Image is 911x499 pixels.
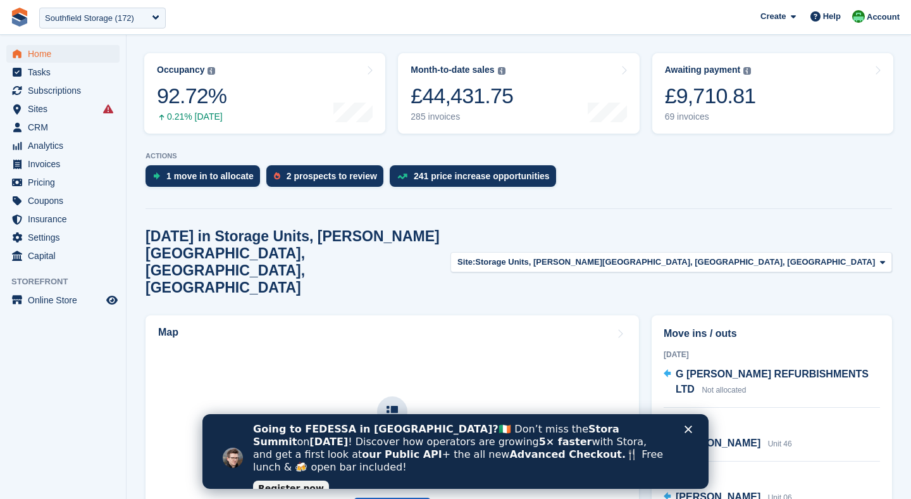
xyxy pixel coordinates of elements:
a: Register now [51,66,127,82]
div: Close [482,11,495,19]
span: Coupons [28,192,104,210]
a: menu [6,45,120,63]
h2: Map [158,327,178,338]
div: 0.21% [DATE] [157,111,226,122]
a: menu [6,100,120,118]
span: Site: [457,256,475,268]
a: Occupancy 92.72% 0.21% [DATE] [144,53,385,134]
div: 2 prospects to review [287,171,377,181]
span: Help [823,10,841,23]
a: menu [6,174,120,191]
div: 1 move in to allocate [166,171,254,181]
a: menu [6,155,120,173]
h2: Move ins / outs [664,326,880,341]
iframe: Intercom live chat banner [202,414,709,489]
p: ACTIONS [146,152,892,160]
img: stora-icon-8386f47178a22dfd0bd8f6a31ec36ba5ce8667c1dd55bd0f319d3a0aa187defe.svg [10,8,29,27]
div: Month-to-date sales [411,65,494,75]
a: menu [6,63,120,81]
h2: [DATE] in Storage Units, [PERSON_NAME][GEOGRAPHIC_DATA], [GEOGRAPHIC_DATA], [GEOGRAPHIC_DATA] [146,228,450,296]
a: Preview store [104,293,120,308]
a: menu [6,247,120,265]
span: Insurance [28,210,104,228]
span: Online Store [28,291,104,309]
div: Awaiting payment [665,65,741,75]
div: 285 invoices [411,111,513,122]
div: 92.72% [157,83,226,109]
span: Settings [28,229,104,246]
img: prospect-51fa495bee0391a8d652442698ab0144808aea92771e9ea1ae160a38d050c398.svg [274,172,280,180]
a: menu [6,229,120,246]
a: 1 move in to allocate [146,165,266,193]
button: Site: Storage Units, [PERSON_NAME][GEOGRAPHIC_DATA], [GEOGRAPHIC_DATA], [GEOGRAPHIC_DATA] [450,252,892,273]
img: icon-info-grey-7440780725fd019a000dd9b08b2336e03edf1995a4989e88bcd33f0948082b44.svg [208,67,215,75]
span: CRM [28,118,104,136]
div: £9,710.81 [665,83,756,109]
span: Pricing [28,174,104,191]
div: [DATE] [664,349,880,360]
div: [DATE] [664,418,880,429]
a: menu [6,118,120,136]
div: 241 price increase opportunities [414,171,550,181]
img: price_increase_opportunities-93ffe204e8149a01c8c9dc8f82e8f89637d9d84a8eef4429ea346261dce0b2c0.svg [397,174,407,179]
img: icon-info-grey-7440780725fd019a000dd9b08b2336e03edf1995a4989e88bcd33f0948082b44.svg [743,67,751,75]
span: Account [867,11,900,23]
span: Analytics [28,137,104,155]
span: Unit 46 [768,439,792,448]
span: Tasks [28,63,104,81]
a: menu [6,291,120,309]
span: Invoices [28,155,104,173]
img: Laura Carlisle [852,10,865,23]
a: menu [6,192,120,210]
span: Subscriptions [28,82,104,99]
span: Storage Units, [PERSON_NAME][GEOGRAPHIC_DATA], [GEOGRAPHIC_DATA], [GEOGRAPHIC_DATA] [475,256,875,268]
i: Smart entry sync failures have occurred [103,104,113,114]
img: map-icn-33ee37083ee616e46c38cad1a60f524a97daa1e2b2c8c0bc3eb3415660979fc1.svg [387,406,398,417]
a: [PERSON_NAME] Unit 46 [664,436,792,452]
div: [DATE] [664,472,880,483]
a: G [PERSON_NAME] REFURBISHMENTS LTD Not allocated [664,367,880,398]
span: Not allocated [702,386,746,395]
span: Capital [28,247,104,265]
a: Month-to-date sales £44,431.75 285 invoices [398,53,639,134]
div: 69 invoices [665,111,756,122]
a: 2 prospects to review [266,165,390,193]
img: move_ins_to_allocate_icon-fdf77a2bb77ea45bf5b3d319d69a93e2d87916cf1d5bf7949dd705db3b84f3ca.svg [153,172,160,180]
div: Occupancy [157,65,204,75]
div: £44,431.75 [411,83,513,109]
a: menu [6,82,120,99]
span: Home [28,45,104,63]
span: G [PERSON_NAME] REFURBISHMENTS LTD [676,369,869,395]
span: Sites [28,100,104,118]
a: Awaiting payment £9,710.81 69 invoices [652,53,893,134]
div: Southfield Storage (172) [45,12,134,25]
a: menu [6,137,120,155]
span: [PERSON_NAME] [676,438,760,448]
span: Storefront [11,275,126,288]
a: 241 price increase opportunities [390,165,562,193]
img: icon-info-grey-7440780725fd019a000dd9b08b2336e03edf1995a4989e88bcd33f0948082b44.svg [498,67,505,75]
span: Create [760,10,786,23]
a: menu [6,210,120,228]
